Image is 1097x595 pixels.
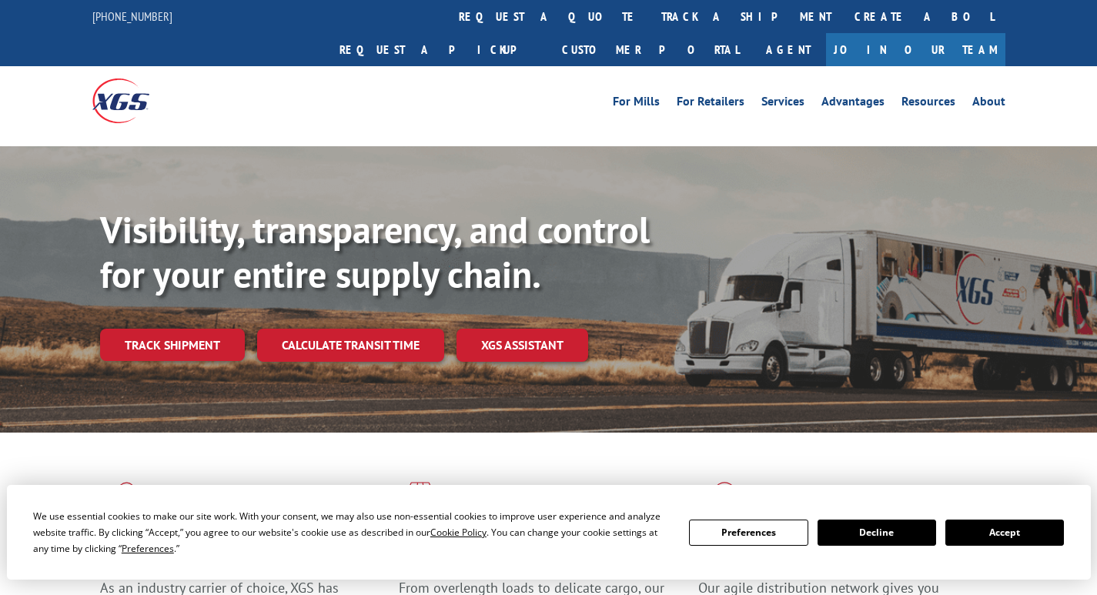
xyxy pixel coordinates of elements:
a: Resources [901,95,955,112]
span: Preferences [122,542,174,555]
div: We use essential cookies to make our site work. With your consent, we may also use non-essential ... [33,508,671,557]
button: Accept [945,520,1064,546]
a: Track shipment [100,329,245,361]
a: [PHONE_NUMBER] [92,8,172,24]
img: xgs-icon-flagship-distribution-model-red [698,482,751,522]
img: xgs-icon-total-supply-chain-intelligence-red [100,482,148,522]
span: Cookie Policy [430,526,487,539]
a: Agent [751,33,826,66]
button: Decline [818,520,936,546]
a: XGS ASSISTANT [457,329,588,362]
div: Cookie Consent Prompt [7,485,1091,580]
a: Services [761,95,804,112]
button: Preferences [689,520,808,546]
img: xgs-icon-focused-on-flooring-red [399,482,435,522]
a: For Mills [613,95,660,112]
a: About [972,95,1005,112]
a: Join Our Team [826,33,1005,66]
a: Customer Portal [550,33,751,66]
a: For Retailers [677,95,744,112]
b: Visibility, transparency, and control for your entire supply chain. [100,206,650,298]
a: Advantages [821,95,885,112]
a: Calculate transit time [257,329,444,362]
a: Request a pickup [328,33,550,66]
